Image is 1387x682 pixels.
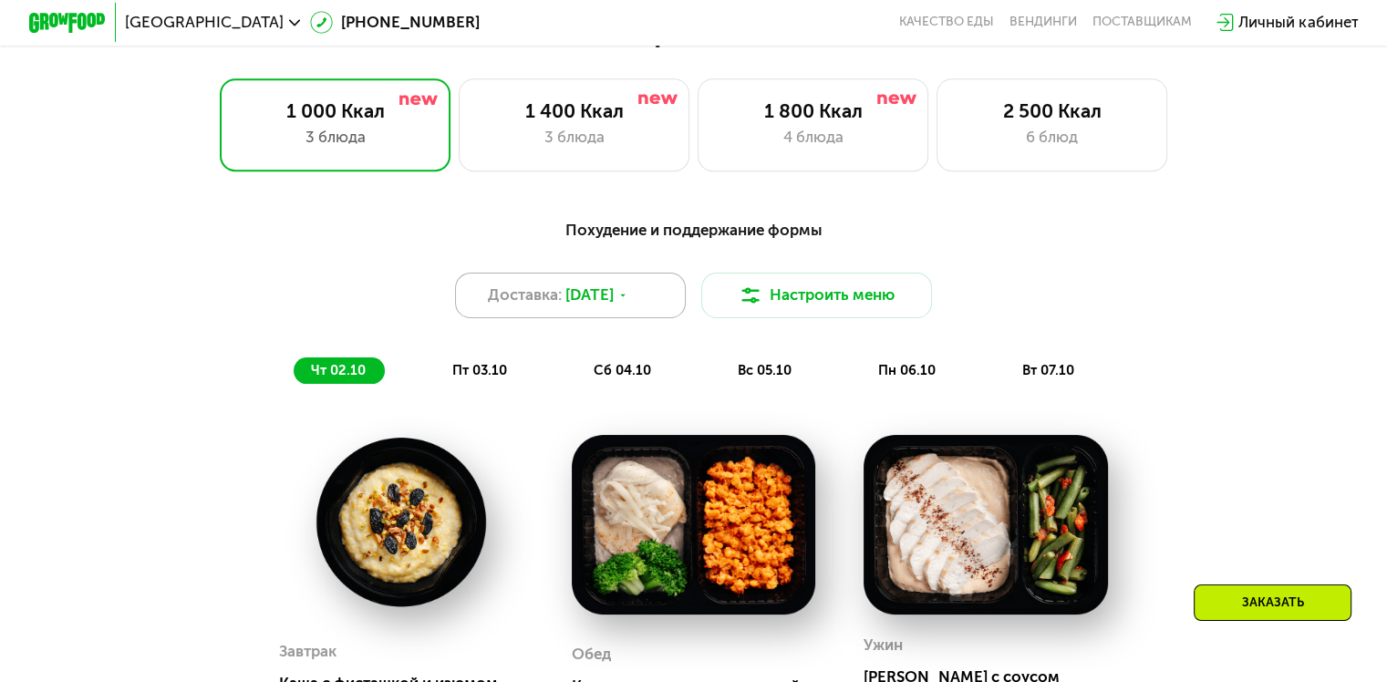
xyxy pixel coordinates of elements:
span: пт 03.10 [452,362,507,378]
div: поставщикам [1092,15,1192,30]
div: Завтрак [279,637,336,666]
span: вс 05.10 [738,362,792,378]
div: Обед [572,640,611,669]
div: 1 800 Ккал [718,99,908,122]
a: [PHONE_NUMBER] [310,11,480,34]
div: 2 500 Ккал [957,99,1147,122]
span: вт 07.10 [1022,362,1074,378]
div: Ужин [864,631,903,660]
div: 1 400 Ккал [479,99,669,122]
a: Вендинги [1009,15,1077,30]
span: [DATE] [565,284,614,306]
div: 6 блюд [957,126,1147,149]
div: Личный кабинет [1238,11,1358,34]
span: пн 06.10 [878,362,936,378]
div: Похудение и поддержание формы [123,218,1264,242]
div: 3 блюда [240,126,430,149]
button: Настроить меню [701,273,933,319]
div: 1 000 Ккал [240,99,430,122]
div: 3 блюда [479,126,669,149]
span: сб 04.10 [594,362,651,378]
span: Доставка: [488,284,562,306]
div: 4 блюда [718,126,908,149]
span: чт 02.10 [311,362,366,378]
a: Качество еды [899,15,994,30]
span: [GEOGRAPHIC_DATA] [125,15,284,30]
div: Заказать [1194,584,1351,621]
